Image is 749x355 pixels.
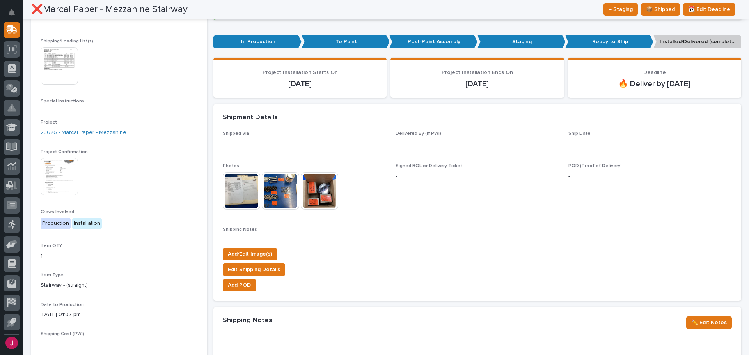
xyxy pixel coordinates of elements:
[31,4,188,15] h2: ❌Marcal Paper - Mezzanine Stairway
[228,281,251,290] span: Add POD
[565,35,653,48] p: Ready to Ship
[41,281,198,290] p: Stairway - (straight)
[442,70,513,75] span: Project Installation Ends On
[213,35,302,48] p: In Production
[643,70,666,75] span: Deadline
[223,344,386,352] p: -
[41,39,93,44] span: Shipping/Loading List(s)
[568,172,732,180] p: -
[389,35,477,48] p: Post-Paint Assembly
[223,79,377,88] p: [DATE]
[223,227,257,232] span: Shipping Notes
[41,273,64,277] span: Item Type
[223,263,285,276] button: Edit Shipping Details
[396,172,559,180] p: -
[396,140,559,148] p: -
[10,9,20,22] div: Notifications
[263,70,338,75] span: Project Installation Starts On
[568,164,622,168] span: POD (Proof of Delivery)
[568,131,591,136] span: Ship Date
[41,18,198,26] p: -
[223,140,386,148] p: -
[688,5,730,14] span: 📆 Edit Deadline
[683,3,735,16] button: 📆 Edit Deadline
[223,279,256,291] button: Add POD
[396,131,441,136] span: Delivered By (if PWI)
[609,5,633,14] span: ← Staging
[577,79,732,88] p: 🔥 Deliver by [DATE]
[41,311,198,319] p: [DATE] 01:07 pm
[691,318,727,327] span: ✏️ Edit Notes
[41,150,88,154] span: Project Confirmation
[41,244,62,248] span: Item QTY
[41,129,126,137] a: 25626 - Marcal Paper - Mezzanine
[641,3,680,16] button: 📦 Shipped
[41,340,198,348] p: -
[223,316,272,325] h2: Shipping Notes
[41,120,57,125] span: Project
[223,113,278,122] h2: Shipment Details
[646,5,675,14] span: 📦 Shipped
[223,131,249,136] span: Shipped Via
[72,218,102,229] div: Installation
[4,5,20,21] button: Notifications
[686,316,732,329] button: ✏️ Edit Notes
[477,35,566,48] p: Staging
[41,210,74,214] span: Crews Involved
[223,248,277,260] button: Add/Edit Image(s)
[400,79,554,88] p: [DATE]
[41,332,84,336] span: Shipping Cost (PWI)
[568,140,732,148] p: -
[396,164,462,168] span: Signed BOL or Delivery Ticket
[603,3,638,16] button: ← Staging
[228,265,280,274] span: Edit Shipping Details
[228,249,272,259] span: Add/Edit Image(s)
[653,35,742,48] p: Installed/Delivered (completely done)
[41,302,84,307] span: Date to Production
[302,35,390,48] p: To Paint
[41,99,84,104] span: Special Instructions
[223,164,239,168] span: Photos
[4,335,20,351] button: users-avatar
[41,252,198,260] p: 1
[41,218,71,229] div: Production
